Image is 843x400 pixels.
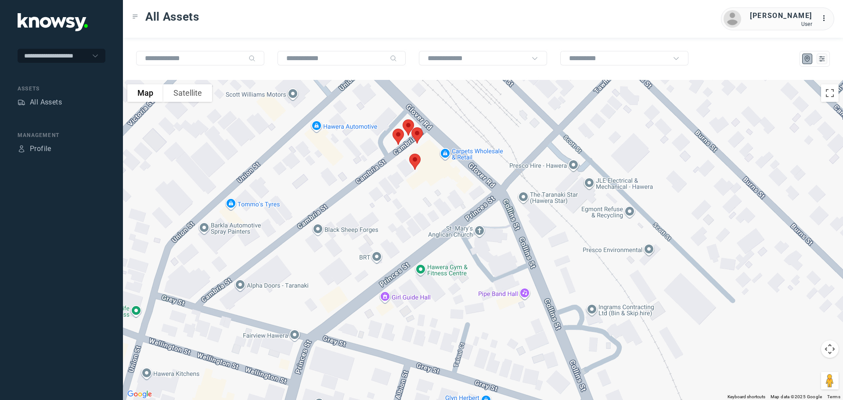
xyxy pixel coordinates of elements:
[127,84,163,102] button: Show street map
[18,145,25,153] div: Profile
[821,372,839,389] button: Drag Pegman onto the map to open Street View
[18,131,105,139] div: Management
[145,9,199,25] span: All Assets
[30,97,62,108] div: All Assets
[728,394,765,400] button: Keyboard shortcuts
[18,97,62,108] a: AssetsAll Assets
[803,55,811,63] div: Map
[390,55,397,62] div: Search
[821,340,839,358] button: Map camera controls
[18,85,105,93] div: Assets
[30,144,51,154] div: Profile
[750,11,812,21] div: [PERSON_NAME]
[771,394,822,399] span: Map data ©2025 Google
[125,389,154,400] a: Open this area in Google Maps (opens a new window)
[750,21,812,27] div: User
[818,55,826,63] div: List
[821,15,830,22] tspan: ...
[18,13,88,31] img: Application Logo
[249,55,256,62] div: Search
[18,98,25,106] div: Assets
[132,14,138,20] div: Toggle Menu
[125,389,154,400] img: Google
[821,84,839,102] button: Toggle fullscreen view
[18,144,51,154] a: ProfileProfile
[821,13,832,25] div: :
[827,394,840,399] a: Terms (opens in new tab)
[163,84,212,102] button: Show satellite imagery
[724,10,741,28] img: avatar.png
[821,13,832,24] div: :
